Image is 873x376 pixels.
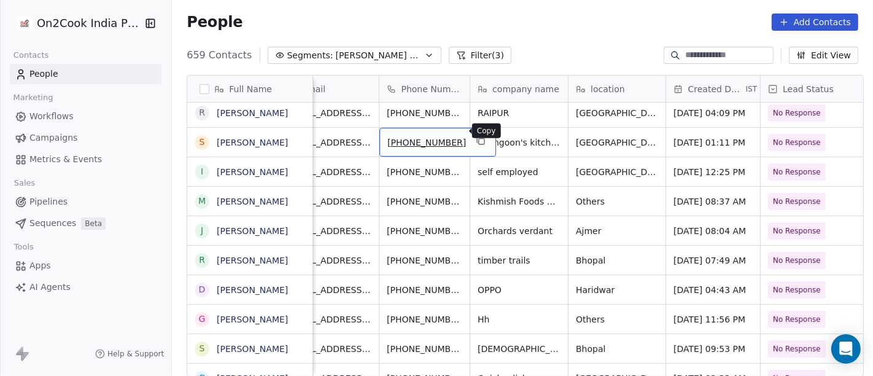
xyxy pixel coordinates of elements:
[29,110,74,123] span: Workflows
[29,195,68,208] span: Pipelines
[217,197,288,206] a: [PERSON_NAME]
[576,254,658,267] span: Bhopal
[29,217,76,230] span: Sequences
[478,284,561,296] span: OPPO
[673,254,753,267] span: [DATE] 07:49 AM
[9,174,41,192] span: Sales
[387,107,462,119] span: [PHONE_NUMBER]
[576,313,658,326] span: Others
[217,138,288,147] a: [PERSON_NAME]
[387,225,462,237] span: [PHONE_NUMBER]
[29,259,51,272] span: Apps
[279,76,379,102] div: Email
[387,136,466,149] span: [PHONE_NUMBER]
[217,285,288,295] a: [PERSON_NAME]
[673,195,753,208] span: [DATE] 08:37 AM
[387,313,462,326] span: [PHONE_NUMBER]
[773,225,821,237] span: No Response
[478,107,561,119] span: RAIPUR
[666,76,760,102] div: Created DateIST
[591,83,625,95] span: location
[576,136,658,149] span: [GEOGRAPHIC_DATA]
[773,166,821,178] span: No Response
[287,225,371,237] span: [EMAIL_ADDRESS][DOMAIN_NAME]
[199,254,205,267] div: r
[200,342,205,355] div: S
[287,49,333,62] span: Segments:
[201,224,203,237] div: J
[107,349,164,359] span: Help & Support
[199,283,206,296] div: D
[10,256,161,276] a: Apps
[10,192,161,212] a: Pipelines
[10,277,161,297] a: AI Agents
[217,315,288,324] a: [PERSON_NAME]
[10,149,161,170] a: Metrics & Events
[773,343,821,355] span: No Response
[387,166,462,178] span: [PHONE_NUMBER]
[187,13,243,31] span: People
[287,343,371,355] span: [EMAIL_ADDRESS][DOMAIN_NAME]
[478,195,561,208] span: Kishmish Foods Exim pvt ltd
[688,83,743,95] span: Created Date
[17,16,32,31] img: on2cook%20logo-04%20copy.jpg
[783,83,834,95] span: Lead Status
[217,226,288,236] a: [PERSON_NAME]
[477,126,496,136] p: Copy
[336,49,422,62] span: [PERSON_NAME] Follow up Hot Active
[387,195,462,208] span: [PHONE_NUMBER]
[576,166,658,178] span: [GEOGRAPHIC_DATA]
[187,48,252,63] span: 659 Contacts
[199,106,205,119] div: R
[9,238,39,256] span: Tools
[29,281,71,294] span: AI Agents
[478,166,561,178] span: self employed
[673,107,753,119] span: [DATE] 04:09 PM
[576,107,658,119] span: [GEOGRAPHIC_DATA]
[746,84,758,94] span: IST
[673,166,753,178] span: [DATE] 12:25 PM
[200,136,205,149] div: S
[379,76,470,102] div: Phone Number
[478,254,561,267] span: timber trails
[773,195,821,208] span: No Response
[402,83,463,95] span: Phone Number
[478,343,561,355] span: [DEMOGRAPHIC_DATA] FOODS
[229,83,272,95] span: Full Name
[789,47,858,64] button: Edit View
[773,313,821,326] span: No Response
[287,313,371,326] span: [EMAIL_ADDRESS][DOMAIN_NAME]
[287,166,371,178] span: [EMAIL_ADDRESS][DOMAIN_NAME]
[673,343,753,355] span: [DATE] 09:53 PM
[287,284,371,296] span: [EMAIL_ADDRESS][DOMAIN_NAME]
[95,349,164,359] a: Help & Support
[576,195,658,208] span: Others
[478,136,561,149] span: goongoon's kitchen
[10,106,161,127] a: Workflows
[15,13,136,34] button: On2Cook India Pvt. Ltd.
[287,107,371,119] span: [EMAIL_ADDRESS][DOMAIN_NAME]
[576,343,658,355] span: Bhopal
[772,14,858,31] button: Add Contacts
[8,88,58,107] span: Marketing
[217,167,288,177] a: [PERSON_NAME]
[217,256,288,265] a: [PERSON_NAME]
[773,136,821,149] span: No Response
[198,195,206,208] div: M
[773,107,821,119] span: No Response
[37,15,141,31] span: On2Cook India Pvt. Ltd.
[673,136,753,149] span: [DATE] 01:11 PM
[387,343,462,355] span: [PHONE_NUMBER]
[8,46,54,65] span: Contacts
[492,83,559,95] span: company name
[10,128,161,148] a: Campaigns
[673,284,753,296] span: [DATE] 04:43 AM
[773,254,821,267] span: No Response
[478,313,561,326] span: Hh
[576,284,658,296] span: Haridwar
[478,225,561,237] span: Orchards verdant
[10,64,161,84] a: People
[287,136,371,149] span: [EMAIL_ADDRESS][DOMAIN_NAME]
[201,165,203,178] div: i
[29,131,77,144] span: Campaigns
